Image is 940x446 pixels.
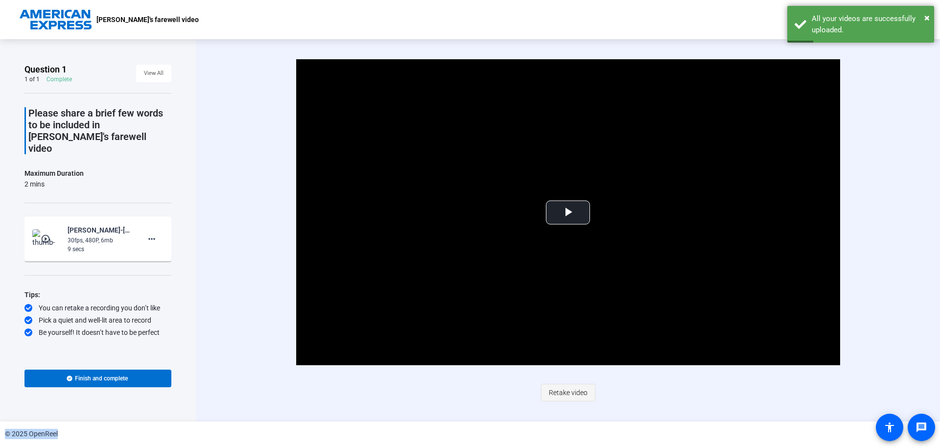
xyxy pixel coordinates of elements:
button: Close [924,10,930,25]
div: 30fps, 480P, 6mb [68,236,133,245]
span: × [924,12,930,23]
div: Pick a quiet and well-lit area to record [24,315,171,325]
mat-icon: accessibility [884,422,895,433]
button: View All [136,65,171,82]
div: All your videos are successfully uploaded. [812,13,927,35]
p: Please share a brief few words to be included in [PERSON_NAME]'s farewell video [28,107,171,154]
button: Retake video [541,384,595,401]
div: Be yourself! It doesn’t have to be perfect [24,328,171,337]
span: View All [144,66,164,81]
span: Question 1 [24,64,67,75]
span: Finish and complete [75,375,128,382]
img: thumb-nail [32,229,61,249]
mat-icon: play_circle_outline [41,234,52,244]
div: You can retake a recording you don’t like [24,303,171,313]
mat-icon: more_horiz [146,233,158,245]
img: OpenReel logo [20,10,92,29]
div: 2 mins [24,179,84,189]
div: Complete [47,75,72,83]
div: Maximum Duration [24,167,84,179]
div: © 2025 OpenReel [5,429,58,439]
span: Retake video [549,383,587,402]
mat-icon: message [916,422,927,433]
div: 1 of 1 [24,75,40,83]
div: 9 secs [68,245,133,254]
div: [PERSON_NAME]-[PERSON_NAME]-s farewell video-[PERSON_NAME]-s farewell video-1757694975149-webcam [68,224,133,236]
button: Play Video [546,200,590,224]
div: Video Player [296,59,840,365]
p: [PERSON_NAME]'s farewell video [96,14,199,25]
button: Finish and complete [24,370,171,387]
div: Tips: [24,289,171,301]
